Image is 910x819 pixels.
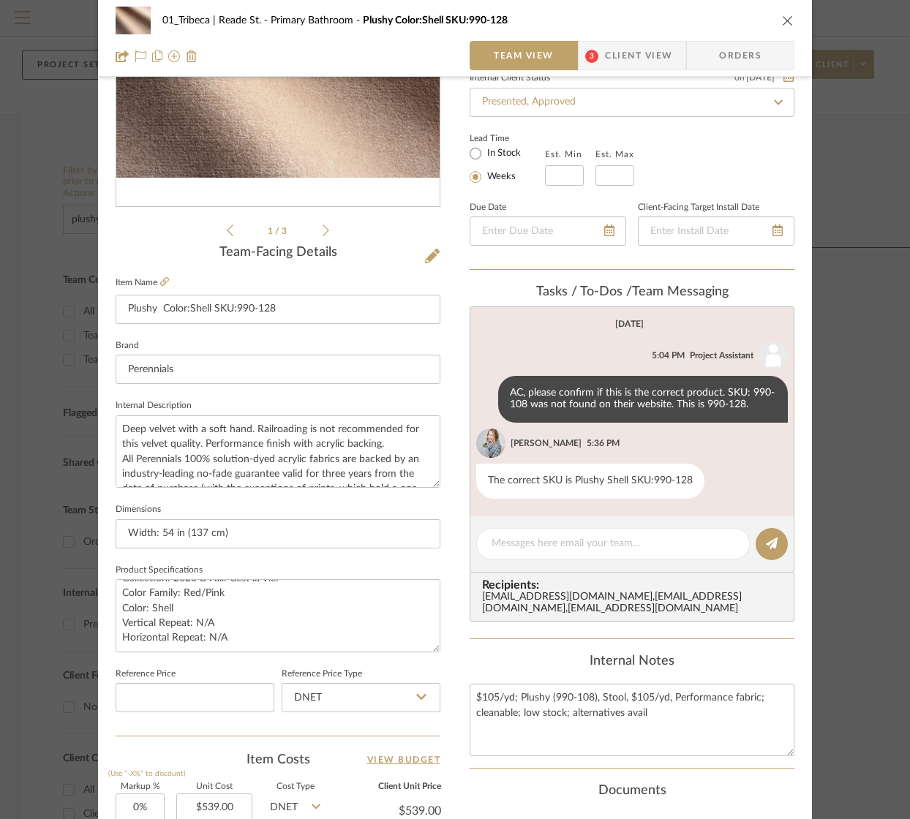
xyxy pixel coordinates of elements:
[482,592,788,615] div: [EMAIL_ADDRESS][DOMAIN_NAME] , [EMAIL_ADDRESS][DOMAIN_NAME] , [EMAIL_ADDRESS][DOMAIN_NAME]
[176,783,252,790] label: Unit Cost
[282,227,289,235] span: 3
[470,216,626,246] input: Enter Due Date
[116,6,151,35] img: e1c55371-652c-481a-9a3d-9c57a180bb30_48x40.jpg
[690,349,753,362] div: Project Assistant
[536,285,632,298] span: Tasks / To-Dos /
[282,671,362,678] label: Reference Price Type
[367,751,441,769] a: View Budget
[186,50,198,62] img: Remove from project
[587,437,620,450] div: 5:36 PM
[759,341,788,370] img: user_avatar.png
[476,464,704,499] div: The correct SKU is Plushy Shell SKU:990-128
[338,783,441,790] label: Client Unit Price
[116,519,440,548] input: Enter the dimensions of this item
[470,88,794,117] input: Type to Search…
[275,227,282,235] span: /
[470,284,794,301] div: team Messaging
[511,437,582,450] div: [PERSON_NAME]
[116,506,161,513] label: Dimensions
[734,73,745,82] span: on
[116,245,440,261] div: Team-Facing Details
[162,15,271,26] span: 01_Tribeca | Reade St.
[615,319,644,329] div: [DATE]
[116,751,440,769] div: Item Costs
[470,145,545,186] mat-radio-group: Select item type
[363,15,508,26] span: Plushy Color:Shell SKU:990-128
[703,41,778,70] span: Orders
[484,147,521,160] label: In Stock
[494,41,554,70] span: Team View
[470,132,545,145] label: Lead Time
[264,783,326,790] label: Cost Type
[116,276,169,289] label: Item Name
[116,295,440,324] input: Enter Item Name
[585,50,598,63] span: 3
[470,75,550,82] div: Internal Client Status
[595,149,634,159] label: Est. Max
[476,429,505,458] img: 136fc935-71bd-4c73-b8d4-1303a4a8470e.jpg
[638,204,759,211] label: Client-Facing Target Install Date
[470,654,794,670] div: Internal Notes
[268,227,275,235] span: 1
[605,41,672,70] span: Client View
[484,170,516,184] label: Weeks
[745,72,776,83] span: [DATE]
[470,204,506,211] label: Due Date
[116,567,203,574] label: Product Specifications
[116,342,139,350] label: Brand
[116,671,176,678] label: Reference Price
[545,149,582,159] label: Est. Min
[498,376,788,423] div: AC, please confirm if this is the correct product. SKU: 990-108 was not found on their website. T...
[116,402,192,409] label: Internal Description
[638,216,794,246] input: Enter Install Date
[781,14,794,27] button: close
[116,783,165,790] label: Markup %
[482,578,788,592] span: Recipients:
[652,349,685,362] div: 5:04 PM
[116,355,440,384] input: Enter Brand
[470,783,794,799] div: Documents
[271,15,363,26] span: Primary Bathroom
